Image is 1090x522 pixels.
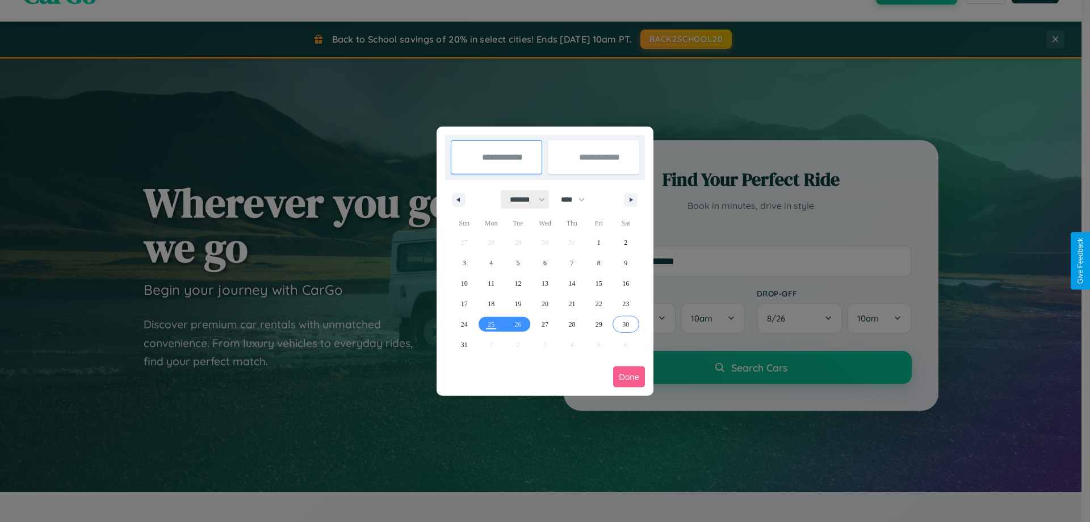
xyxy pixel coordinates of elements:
span: 1 [597,232,601,253]
button: 18 [477,294,504,314]
button: 19 [505,294,531,314]
span: 26 [515,314,522,335]
span: Fri [585,214,612,232]
span: 23 [622,294,629,314]
button: 20 [531,294,558,314]
span: 30 [622,314,629,335]
button: 1 [585,232,612,253]
button: 22 [585,294,612,314]
button: 23 [613,294,639,314]
button: 8 [585,253,612,273]
span: 27 [542,314,548,335]
button: 7 [559,253,585,273]
span: Wed [531,214,558,232]
button: 28 [559,314,585,335]
span: 21 [568,294,575,314]
button: 29 [585,314,612,335]
button: 12 [505,273,531,294]
button: 26 [505,314,531,335]
span: 7 [570,253,573,273]
span: 3 [463,253,466,273]
span: Sat [613,214,639,232]
button: 21 [559,294,585,314]
span: 11 [488,273,494,294]
button: 14 [559,273,585,294]
span: 9 [624,253,627,273]
span: 17 [461,294,468,314]
span: Thu [559,214,585,232]
button: 24 [451,314,477,335]
button: 4 [477,253,504,273]
span: 8 [597,253,601,273]
span: Sun [451,214,477,232]
span: 12 [515,273,522,294]
span: 4 [489,253,493,273]
span: 16 [622,273,629,294]
span: 22 [596,294,602,314]
button: 11 [477,273,504,294]
span: 6 [543,253,547,273]
button: 17 [451,294,477,314]
span: 15 [596,273,602,294]
span: 24 [461,314,468,335]
button: 15 [585,273,612,294]
span: 10 [461,273,468,294]
span: 2 [624,232,627,253]
button: 10 [451,273,477,294]
button: 16 [613,273,639,294]
span: 19 [515,294,522,314]
span: 28 [568,314,575,335]
button: 5 [505,253,531,273]
span: 31 [461,335,468,355]
span: 25 [488,314,494,335]
button: 13 [531,273,558,294]
button: 30 [613,314,639,335]
div: Give Feedback [1076,238,1084,284]
button: 31 [451,335,477,355]
span: 18 [488,294,494,314]
span: 20 [542,294,548,314]
button: 2 [613,232,639,253]
span: 29 [596,314,602,335]
span: Mon [477,214,504,232]
button: 9 [613,253,639,273]
span: 5 [517,253,520,273]
button: Done [613,366,645,387]
span: Tue [505,214,531,232]
span: 13 [542,273,548,294]
span: 14 [568,273,575,294]
button: 25 [477,314,504,335]
button: 6 [531,253,558,273]
button: 27 [531,314,558,335]
button: 3 [451,253,477,273]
